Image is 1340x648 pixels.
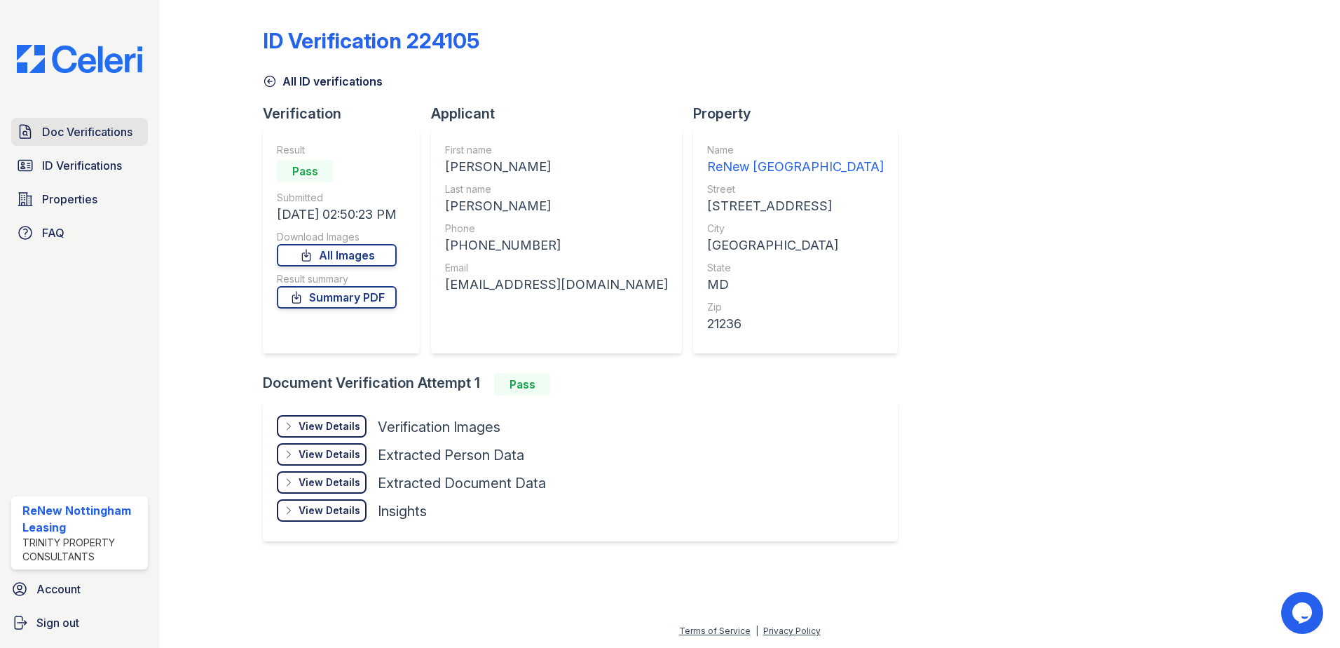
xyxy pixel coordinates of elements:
iframe: chat widget [1281,592,1326,634]
div: View Details [299,447,360,461]
div: Pass [277,160,333,182]
a: Properties [11,185,148,213]
div: [EMAIL_ADDRESS][DOMAIN_NAME] [445,275,668,295]
div: MD [707,275,884,295]
div: [GEOGRAPHIC_DATA] [707,236,884,255]
div: Submitted [277,191,397,205]
div: Property [693,104,909,123]
div: Document Verification Attempt 1 [263,373,909,396]
div: 21236 [707,314,884,334]
div: Zip [707,300,884,314]
div: Email [445,261,668,275]
div: View Details [299,475,360,490]
div: [PERSON_NAME] [445,196,668,216]
span: Account [36,581,81,598]
div: [DATE] 02:50:23 PM [277,205,397,224]
span: ID Verifications [42,157,122,174]
div: [PERSON_NAME] [445,157,668,177]
a: All Images [277,244,397,266]
div: Extracted Document Data [378,473,546,493]
div: View Details [299,419,360,433]
div: First name [445,143,668,157]
div: [STREET_ADDRESS] [707,196,884,216]
div: Last name [445,182,668,196]
a: Summary PDF [277,286,397,309]
div: Applicant [431,104,693,123]
a: Account [6,575,153,603]
div: City [707,222,884,236]
a: Privacy Policy [763,626,821,636]
span: Sign out [36,614,79,631]
div: View Details [299,504,360,518]
div: [PHONE_NUMBER] [445,236,668,255]
div: Phone [445,222,668,236]
div: ReNew [GEOGRAPHIC_DATA] [707,157,884,177]
a: FAQ [11,219,148,247]
a: ID Verifications [11,151,148,180]
div: Pass [494,373,550,396]
span: Properties [42,191,97,208]
div: Download Images [277,230,397,244]
div: Name [707,143,884,157]
span: Doc Verifications [42,123,132,140]
img: CE_Logo_Blue-a8612792a0a2168367f1c8372b55b34899dd931a85d93a1a3d3e32e68fde9ad4.png [6,45,153,73]
div: | [756,626,758,636]
div: Verification [263,104,431,123]
a: Sign out [6,609,153,637]
div: Street [707,182,884,196]
div: ID Verification 224105 [263,28,479,53]
div: Result summary [277,272,397,286]
div: State [707,261,884,275]
div: ReNew Nottingham Leasing [22,502,142,536]
div: Extracted Person Data [378,445,524,465]
span: FAQ [42,224,64,241]
a: Name ReNew [GEOGRAPHIC_DATA] [707,143,884,177]
div: Verification Images [378,417,500,437]
a: All ID verifications [263,73,383,90]
div: Result [277,143,397,157]
a: Terms of Service [679,626,751,636]
a: Doc Verifications [11,118,148,146]
div: Trinity Property Consultants [22,536,142,564]
div: Insights [378,501,427,521]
